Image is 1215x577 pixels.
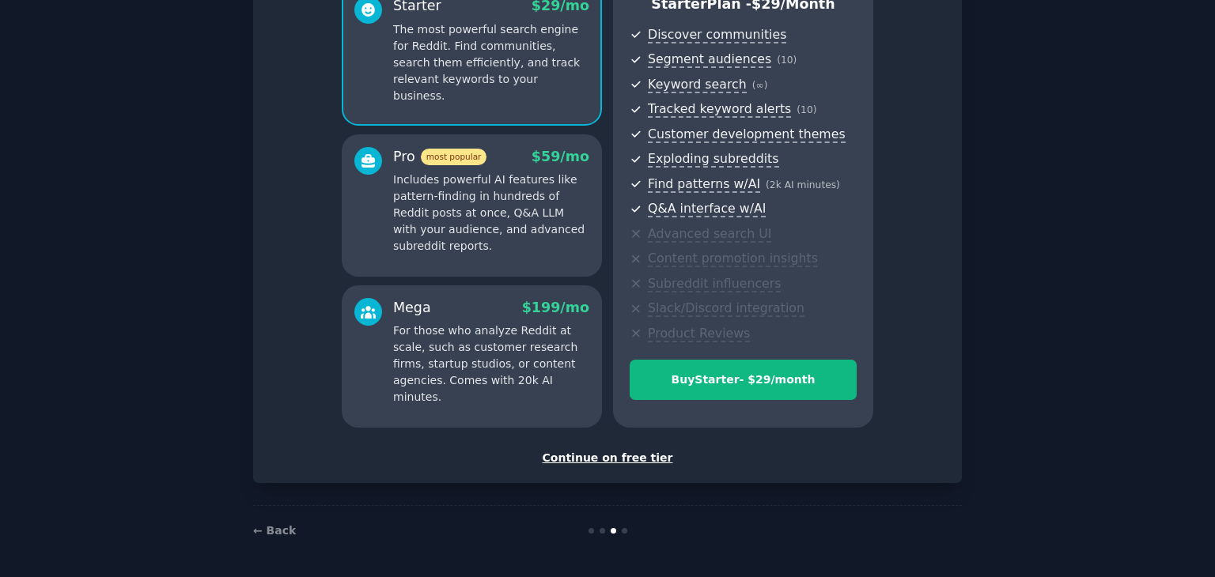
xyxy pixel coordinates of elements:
[648,51,771,68] span: Segment audiences
[752,80,768,91] span: ( ∞ )
[648,126,846,143] span: Customer development themes
[532,149,589,164] span: $ 59 /mo
[648,101,791,118] span: Tracked keyword alerts
[648,201,766,217] span: Q&A interface w/AI
[393,172,589,255] p: Includes powerful AI features like pattern-finding in hundreds of Reddit posts at once, Q&A LLM w...
[522,300,589,315] span: $ 199 /mo
[253,524,296,537] a: ← Back
[648,226,771,243] span: Advanced search UI
[630,371,856,388] div: Buy Starter - $ 29 /month
[648,276,781,292] span: Subreddit influencers
[797,104,816,115] span: ( 10 )
[648,251,818,267] span: Content promotion insights
[393,322,589,405] p: For those who analyze Reddit at scale, such as customer research firms, startup studios, or conte...
[421,149,487,165] span: most popular
[648,300,804,317] span: Slack/Discord integration
[766,179,840,190] span: ( 2k AI minutes )
[393,298,431,318] div: Mega
[648,27,786,43] span: Discover communities
[393,21,589,104] p: The most powerful search engine for Reddit. Find communities, search them efficiently, and track ...
[648,326,750,342] span: Product Reviews
[777,55,797,66] span: ( 10 )
[648,77,747,93] span: Keyword search
[270,450,945,466] div: Continue on free tier
[393,147,486,167] div: Pro
[648,176,760,193] span: Find patterns w/AI
[630,360,857,400] button: BuyStarter- $29/month
[648,151,778,168] span: Exploding subreddits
